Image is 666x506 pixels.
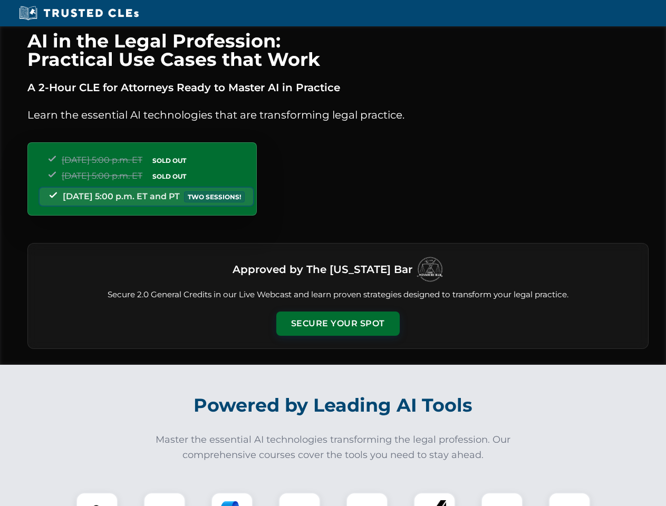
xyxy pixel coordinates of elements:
[27,79,649,96] p: A 2-Hour CLE for Attorneys Ready to Master AI in Practice
[149,432,518,463] p: Master the essential AI technologies transforming the legal profession. Our comprehensive courses...
[417,256,443,283] img: Logo
[149,155,190,166] span: SOLD OUT
[62,171,142,181] span: [DATE] 5:00 p.m. ET
[62,155,142,165] span: [DATE] 5:00 p.m. ET
[27,106,649,123] p: Learn the essential AI technologies that are transforming legal practice.
[233,260,412,279] h3: Approved by The [US_STATE] Bar
[27,32,649,69] h1: AI in the Legal Profession: Practical Use Cases that Work
[41,289,635,301] p: Secure 2.0 General Credits in our Live Webcast and learn proven strategies designed to transform ...
[276,312,400,336] button: Secure Your Spot
[149,171,190,182] span: SOLD OUT
[16,5,142,21] img: Trusted CLEs
[41,387,625,424] h2: Powered by Leading AI Tools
